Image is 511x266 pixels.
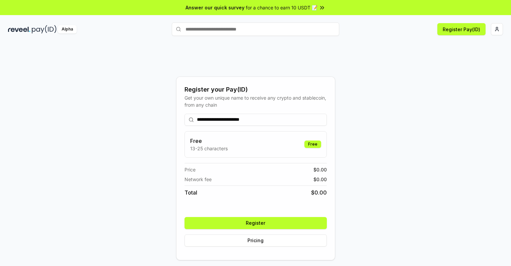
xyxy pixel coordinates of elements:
[311,189,327,197] span: $ 0.00
[313,176,327,183] span: $ 0.00
[58,25,77,34] div: Alpha
[185,217,327,229] button: Register
[185,234,327,247] button: Pricing
[304,141,321,148] div: Free
[313,166,327,173] span: $ 0.00
[185,189,197,197] span: Total
[8,25,30,34] img: reveel_dark
[190,137,228,145] h3: Free
[185,166,196,173] span: Price
[246,4,317,11] span: for a chance to earn 10 USDT 📝
[190,145,228,152] p: 13-25 characters
[186,4,244,11] span: Answer our quick survey
[32,25,57,34] img: pay_id
[437,23,486,35] button: Register Pay(ID)
[185,94,327,108] div: Get your own unique name to receive any crypto and stablecoin, from any chain
[185,85,327,94] div: Register your Pay(ID)
[185,176,212,183] span: Network fee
